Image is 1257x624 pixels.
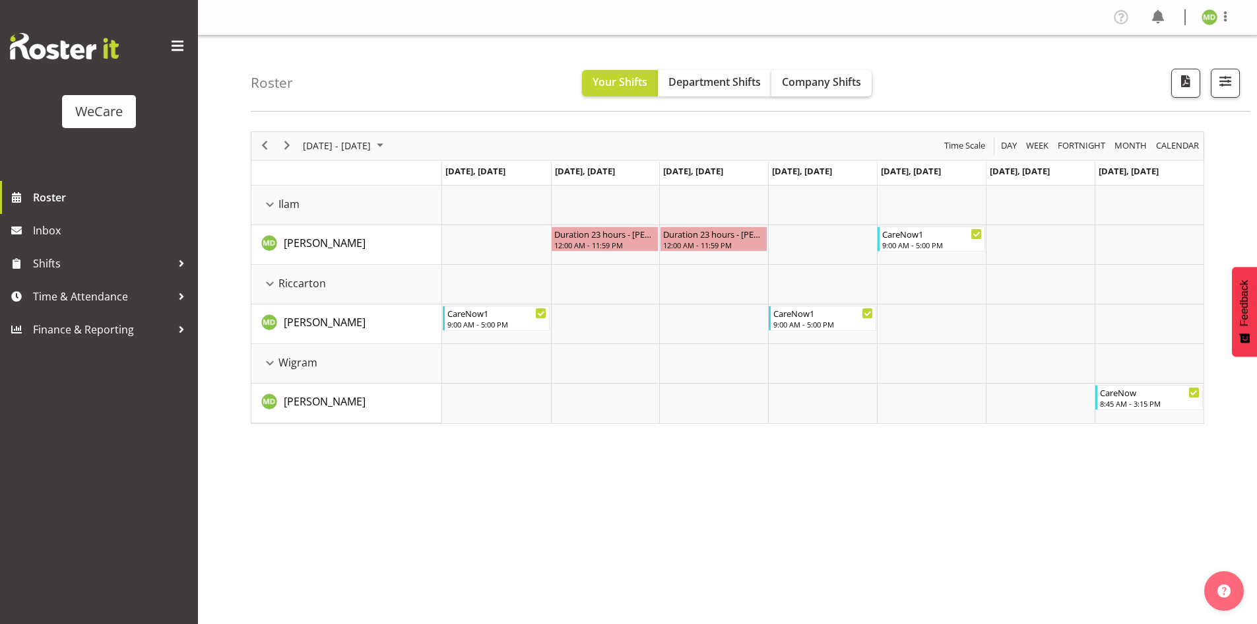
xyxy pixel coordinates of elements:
[284,314,366,330] a: [PERSON_NAME]
[882,227,982,240] div: CareNow1
[668,75,761,89] span: Department Shifts
[278,196,300,212] span: Ilam
[284,315,366,329] span: [PERSON_NAME]
[251,344,442,384] td: Wigram resource
[1095,385,1203,410] div: Marie-Claire Dickson-Bakker"s event - CareNow Begin From Sunday, September 14, 2025 at 8:45:00 AM...
[1024,137,1051,154] button: Timeline Week
[990,165,1050,177] span: [DATE], [DATE]
[442,186,1204,423] table: Timeline Week of September 8, 2025
[1056,137,1107,154] span: Fortnight
[284,235,366,251] a: [PERSON_NAME]
[593,75,647,89] span: Your Shifts
[773,306,873,320] div: CareNow1
[1056,137,1108,154] button: Fortnight
[772,165,832,177] span: [DATE], [DATE]
[284,236,366,250] span: [PERSON_NAME]
[878,226,985,252] div: Marie-Claire Dickson-Bakker"s event - CareNow1 Begin From Friday, September 12, 2025 at 9:00:00 A...
[554,240,655,250] div: 12:00 AM - 11:59 PM
[1154,137,1202,154] button: Month
[1239,280,1250,326] span: Feedback
[1099,165,1159,177] span: [DATE], [DATE]
[771,70,872,96] button: Company Shifts
[1100,386,1200,399] div: CareNow
[1171,69,1200,98] button: Download a PDF of the roster according to the set date range.
[1211,69,1240,98] button: Filter Shifts
[75,102,123,121] div: WeCare
[251,75,293,90] h4: Roster
[1113,137,1148,154] span: Month
[251,225,442,265] td: Marie-Claire Dickson-Bakker resource
[663,240,764,250] div: 12:00 AM - 11:59 PM
[276,132,298,160] div: next period
[256,137,274,154] button: Previous
[1000,137,1018,154] span: Day
[882,240,982,250] div: 9:00 AM - 5:00 PM
[551,226,659,252] div: Marie-Claire Dickson-Bakker"s event - Duration 23 hours - Marie-Claire Dickson-Bakker Begin From ...
[943,137,986,154] span: Time Scale
[10,33,119,59] img: Rosterit website logo
[251,304,442,344] td: Marie-Claire Dickson-Bakker resource
[658,70,771,96] button: Department Shifts
[251,186,442,225] td: Ilam resource
[33,188,191,207] span: Roster
[278,137,296,154] button: Next
[445,165,505,177] span: [DATE], [DATE]
[33,320,172,339] span: Finance & Reporting
[942,137,988,154] button: Time Scale
[555,165,615,177] span: [DATE], [DATE]
[1155,137,1200,154] span: calendar
[447,306,547,320] div: CareNow1
[251,131,1204,424] div: Timeline Week of September 8, 2025
[443,306,550,331] div: Marie-Claire Dickson-Bakker"s event - CareNow1 Begin From Monday, September 8, 2025 at 9:00:00 AM...
[1025,137,1050,154] span: Week
[251,384,442,423] td: Marie-Claire Dickson-Bakker resource
[251,265,442,304] td: Riccarton resource
[33,254,172,273] span: Shifts
[33,221,191,240] span: Inbox
[1202,9,1217,25] img: marie-claire-dickson-bakker11590.jpg
[663,227,764,240] div: Duration 23 hours - [PERSON_NAME]
[769,306,876,331] div: Marie-Claire Dickson-Bakker"s event - CareNow1 Begin From Thursday, September 11, 2025 at 9:00:00...
[999,137,1019,154] button: Timeline Day
[582,70,658,96] button: Your Shifts
[301,137,389,154] button: September 2025
[284,394,366,409] span: [PERSON_NAME]
[298,132,391,160] div: September 08 - 14, 2025
[302,137,372,154] span: [DATE] - [DATE]
[1217,584,1231,598] img: help-xxl-2.png
[253,132,276,160] div: previous period
[278,355,317,370] span: Wigram
[1112,137,1149,154] button: Timeline Month
[554,227,655,240] div: Duration 23 hours - [PERSON_NAME]
[1100,398,1200,409] div: 8:45 AM - 3:15 PM
[33,287,172,306] span: Time & Attendance
[881,165,941,177] span: [DATE], [DATE]
[447,319,547,329] div: 9:00 AM - 5:00 PM
[1232,267,1257,357] button: Feedback - Show survey
[278,275,326,291] span: Riccarton
[773,319,873,329] div: 9:00 AM - 5:00 PM
[663,165,723,177] span: [DATE], [DATE]
[660,226,767,252] div: Marie-Claire Dickson-Bakker"s event - Duration 23 hours - Marie-Claire Dickson-Bakker Begin From ...
[782,75,861,89] span: Company Shifts
[284,394,366,409] a: [PERSON_NAME]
